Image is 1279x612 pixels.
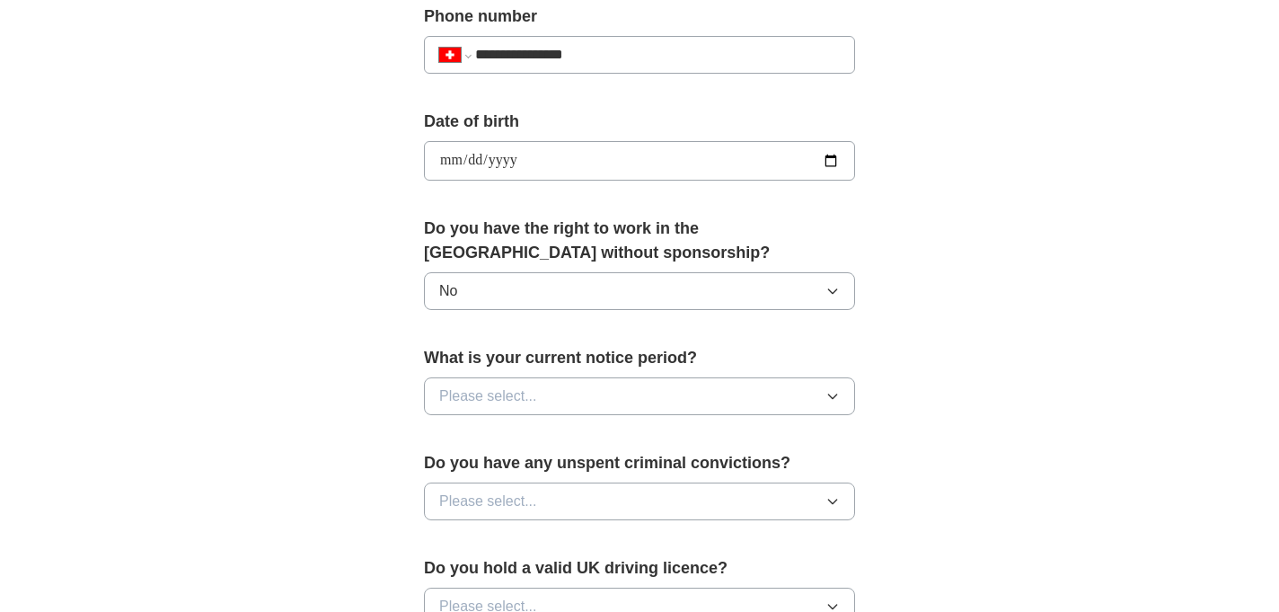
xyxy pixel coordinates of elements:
[424,346,855,370] label: What is your current notice period?
[424,4,855,29] label: Phone number
[439,386,537,407] span: Please select...
[424,377,855,415] button: Please select...
[424,217,855,265] label: Do you have the right to work in the [GEOGRAPHIC_DATA] without sponsorship?
[439,280,457,302] span: No
[424,483,855,520] button: Please select...
[439,491,537,512] span: Please select...
[424,451,855,475] label: Do you have any unspent criminal convictions?
[424,556,855,581] label: Do you hold a valid UK driving licence?
[424,110,855,134] label: Date of birth
[424,272,855,310] button: No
